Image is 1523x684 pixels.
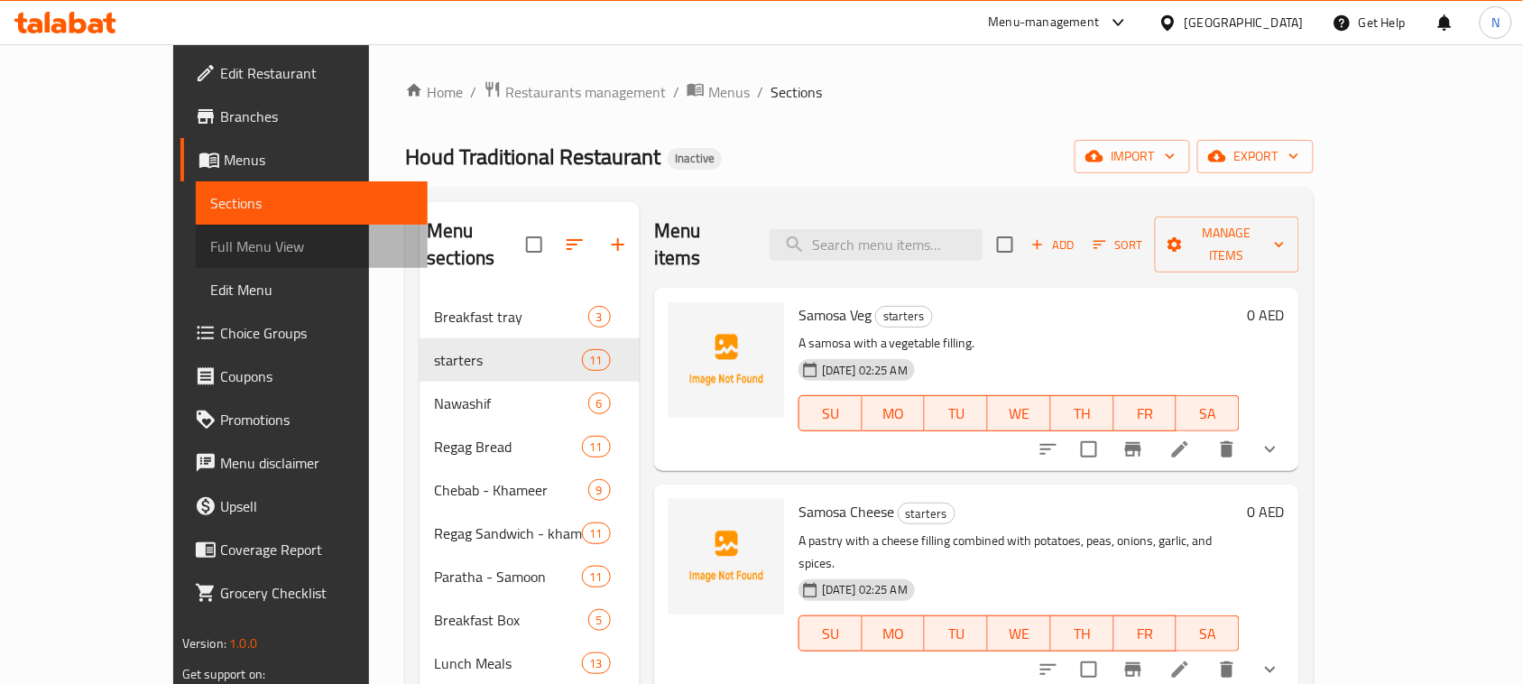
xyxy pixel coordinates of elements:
[863,615,926,652] button: MO
[582,566,611,587] div: items
[988,615,1051,652] button: WE
[1249,428,1292,471] button: show more
[583,568,610,586] span: 11
[180,51,428,95] a: Edit Restaurant
[434,479,588,501] span: Chebab - Khameer
[470,81,476,103] li: /
[1247,302,1285,328] h6: 0 AED
[588,393,611,414] div: items
[196,181,428,225] a: Sections
[405,136,660,177] span: Houd Traditional Restaurant
[180,528,428,571] a: Coverage Report
[420,382,640,425] div: Nawashif6
[182,632,226,655] span: Version:
[875,306,933,328] div: starters
[925,395,988,431] button: TU
[687,80,750,104] a: Menus
[1121,401,1170,427] span: FR
[582,436,611,458] div: items
[1058,621,1107,647] span: TH
[988,395,1051,431] button: WE
[583,439,610,456] span: 11
[1089,231,1148,259] button: Sort
[1024,231,1082,259] span: Add item
[583,525,610,542] span: 11
[1184,401,1232,427] span: SA
[995,401,1044,427] span: WE
[589,395,610,412] span: 6
[668,148,722,170] div: Inactive
[220,539,413,560] span: Coverage Report
[870,621,918,647] span: MO
[220,106,413,127] span: Branches
[220,582,413,604] span: Grocery Checklist
[989,12,1100,33] div: Menu-management
[420,555,640,598] div: Paratha - Samoon11
[1184,621,1232,647] span: SA
[588,479,611,501] div: items
[798,530,1240,575] p: A pastry with a cheese filling combined with potatoes, peas, onions, garlic, and spices.
[1094,235,1143,255] span: Sort
[434,349,581,371] div: starters
[180,311,428,355] a: Choice Groups
[180,441,428,485] a: Menu disclaimer
[434,393,588,414] span: Nawashif
[708,81,750,103] span: Menus
[1051,615,1114,652] button: TH
[815,362,915,379] span: [DATE] 02:25 AM
[1185,13,1304,32] div: [GEOGRAPHIC_DATA]
[180,95,428,138] a: Branches
[582,652,611,674] div: items
[673,81,679,103] li: /
[582,349,611,371] div: items
[505,81,666,103] span: Restaurants management
[1177,615,1240,652] button: SA
[180,138,428,181] a: Menus
[798,332,1240,355] p: A samosa with a vegetable filling.
[1114,395,1177,431] button: FR
[405,80,1314,104] nav: breadcrumb
[669,499,784,615] img: Samosa Cheese
[932,621,981,647] span: TU
[654,217,748,272] h2: Menu items
[589,612,610,629] span: 5
[434,609,588,631] span: Breakfast Box
[1114,615,1177,652] button: FR
[1027,428,1070,471] button: sort-choices
[180,398,428,441] a: Promotions
[899,504,955,524] span: starters
[1024,231,1082,259] button: Add
[224,149,413,171] span: Menus
[1169,222,1285,267] span: Manage items
[807,401,855,427] span: SU
[1075,140,1190,173] button: import
[210,279,413,300] span: Edit Menu
[1491,13,1500,32] span: N
[1212,145,1299,168] span: export
[798,395,863,431] button: SU
[434,436,581,458] span: Regag Bread
[420,512,640,555] div: Regag Sandwich - khameer wrap11
[668,151,722,166] span: Inactive
[1169,659,1191,680] a: Edit menu item
[180,571,428,615] a: Grocery Checklist
[434,306,588,328] div: Breakfast tray
[210,236,413,257] span: Full Menu View
[427,217,526,272] h2: Menu sections
[1029,235,1077,255] span: Add
[420,338,640,382] div: starters11
[583,352,610,369] span: 11
[588,306,611,328] div: items
[1058,401,1107,427] span: TH
[210,192,413,214] span: Sections
[229,632,257,655] span: 1.0.0
[196,225,428,268] a: Full Menu View
[863,395,926,431] button: MO
[420,295,640,338] div: Breakfast tray3
[876,306,932,327] span: starters
[1169,439,1191,460] a: Edit menu item
[582,522,611,544] div: items
[405,81,463,103] a: Home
